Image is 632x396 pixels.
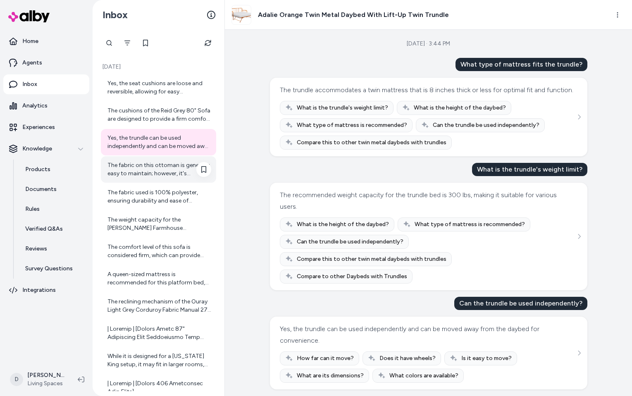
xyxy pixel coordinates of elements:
[101,211,216,237] a: The weight capacity for the [PERSON_NAME] Farmhouse Weathered Natural Wood Upholstered Button Tuf...
[3,117,89,137] a: Experiences
[3,139,89,159] button: Knowledge
[119,35,136,51] button: Filter
[101,347,216,374] a: While it is designed for a [US_STATE] King setup, it may fit in larger rooms, but consider space ...
[25,165,50,174] p: Products
[17,259,89,279] a: Survey Questions
[574,231,584,241] button: See more
[17,199,89,219] a: Rules
[472,163,587,176] div: What is the trundle's weight limit?
[3,96,89,116] a: Analytics
[107,134,211,150] div: Yes, the trundle can be used independently and can be moved away from the daybed for convenience.
[107,107,211,123] div: The cushions of the Reid Grey 80" Sofa are designed to provide a firm comfort level, ensuring dur...
[107,161,211,178] div: The fabric on this ottoman is generally easy to maintain; however, it's recommended to follow car...
[379,354,436,363] span: Does it have wheels?
[280,84,573,96] div: The trundle accommodates a twin mattress that is 8 inches thick or less for optimal fit and funct...
[574,112,584,122] button: See more
[456,58,587,71] div: What type of mattress fits the trundle?
[25,245,47,253] p: Reviews
[107,216,211,232] div: The weight capacity for the [PERSON_NAME] Farmhouse Weathered Natural Wood Upholstered Button Tuf...
[297,238,403,246] span: Can the trundle be used independently?
[414,104,506,112] span: What is the height of the daybed?
[101,102,216,128] a: The cushions of the Reid Grey 80" Sofa are designed to provide a firm comfort level, ensuring dur...
[22,123,55,131] p: Experiences
[3,31,89,51] a: Home
[297,220,389,229] span: What is the height of the daybed?
[17,160,89,179] a: Products
[22,80,37,88] p: Inbox
[22,37,38,45] p: Home
[258,10,449,20] h3: Adalie Orange Twin Metal Daybed With Lift-Up Twin Trundle
[389,372,458,380] span: What colors are available?
[3,280,89,300] a: Integrations
[107,243,211,260] div: The comfort level of this sofa is considered firm, which can provide good support for lounging.
[280,189,575,212] div: The recommended weight capacity for the trundle bed is 300 lbs, making it suitable for various us...
[280,323,575,346] div: Yes, the trundle can be used independently and can be moved away from the daybed for convenience.
[454,297,587,310] div: Can the trundle be used independently?
[3,74,89,94] a: Inbox
[25,205,40,213] p: Rules
[407,40,450,48] div: [DATE] · 3:44 PM
[107,379,211,396] div: | Loremip | [Dolors 406 Ametconsec Adip Elits](doeiu://tem.incididuntut.lab/etd-magnaa-814-enimad...
[297,121,407,129] span: What type of mattress is recommended?
[5,366,71,393] button: D[PERSON_NAME]Living Spaces
[107,298,211,314] div: The reclining mechanism of the Ouray Light Grey Corduroy Fabric Manual 27" Push Back Reclining Ch...
[461,354,512,363] span: Is it easy to move?
[297,354,354,363] span: How far can it move?
[107,325,211,341] div: | Loremip | [Dolors Ametc 87" Adipiscing Elit Seddoeiusmo Temp Incididu Utlabor](etdol://mag.aliq...
[22,102,48,110] p: Analytics
[101,320,216,346] a: | Loremip | [Dolors Ametc 87" Adipiscing Elit Seddoeiusmo Temp Incididu Utlabor](etdol://mag.aliq...
[297,255,446,263] span: Compare this to other twin metal daybeds with trundles
[101,156,216,183] a: The fabric on this ottoman is generally easy to maintain; however, it's recommended to follow car...
[101,63,216,71] p: [DATE]
[25,225,63,233] p: Verified Q&As
[232,5,251,24] img: 305544_orange_metal_daybed_signature_01.jpg
[107,188,211,205] div: The fabric used is 100% polyester, ensuring durability and ease of maintenance.
[107,79,211,96] div: Yes, the seat cushions are loose and reversible, allowing for easy maintenance and extended lifes...
[101,74,216,101] a: Yes, the seat cushions are loose and reversible, allowing for easy maintenance and extended lifes...
[22,286,56,294] p: Integrations
[17,219,89,239] a: Verified Q&As
[101,265,216,292] a: A queen-sized mattress is recommended for this platform bed, providing a perfect fit.
[297,372,364,380] span: What are its dimensions?
[101,129,216,155] a: Yes, the trundle can be used independently and can be moved away from the daybed for convenience.
[433,121,539,129] span: Can the trundle be used independently?
[3,53,89,73] a: Agents
[17,179,89,199] a: Documents
[103,9,128,21] h2: Inbox
[25,185,57,193] p: Documents
[297,272,407,281] span: Compare to other Daybeds with Trundles
[107,270,211,287] div: A queen-sized mattress is recommended for this platform bed, providing a perfect fit.
[200,35,216,51] button: Refresh
[101,184,216,210] a: The fabric used is 100% polyester, ensuring durability and ease of maintenance.
[10,373,23,386] span: D
[574,348,584,358] button: See more
[101,238,216,265] a: The comfort level of this sofa is considered firm, which can provide good support for lounging.
[8,10,50,22] img: alby Logo
[17,239,89,259] a: Reviews
[22,145,52,153] p: Knowledge
[297,104,388,112] span: What is the trundle's weight limit?
[22,59,42,67] p: Agents
[297,138,446,147] span: Compare this to other twin metal daybeds with trundles
[415,220,525,229] span: What type of mattress is recommended?
[101,293,216,319] a: The reclining mechanism of the Ouray Light Grey Corduroy Fabric Manual 27" Push Back Reclining Ch...
[107,352,211,369] div: While it is designed for a [US_STATE] King setup, it may fit in larger rooms, but consider space ...
[25,265,73,273] p: Survey Questions
[27,379,64,388] span: Living Spaces
[27,371,64,379] p: [PERSON_NAME]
